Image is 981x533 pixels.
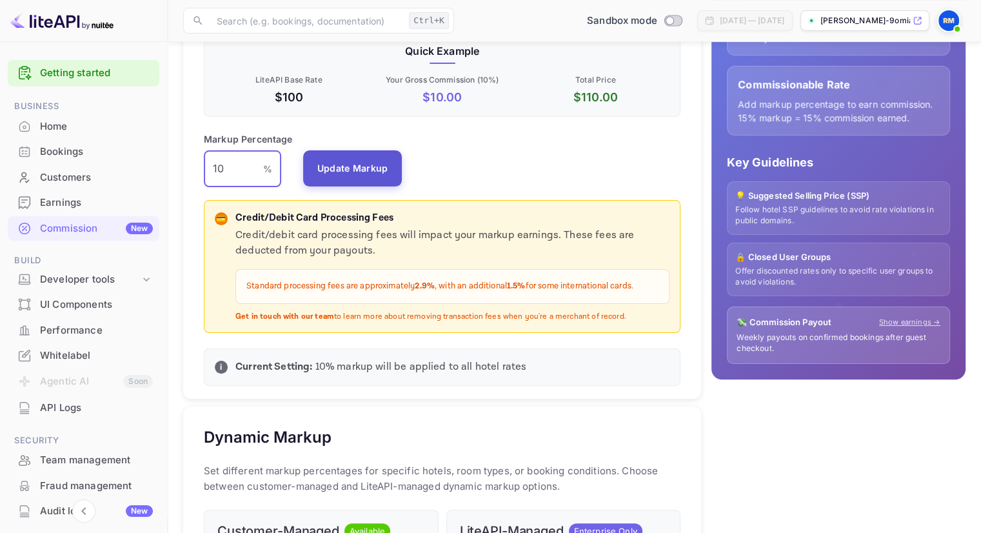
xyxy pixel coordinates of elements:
[938,10,959,31] img: rajiv manoj
[235,312,669,323] p: to learn more about removing transaction fees when you're a merchant of record.
[522,74,670,86] p: Total Price
[72,499,95,523] button: Collapse navigation
[235,228,669,259] p: Credit/debit card processing fees will impact your markup earnings. These fees are deducted from ...
[582,14,687,28] div: Switch to Production mode
[40,66,153,81] a: Getting started
[40,119,153,134] div: Home
[216,213,226,225] p: 💳
[8,499,159,523] a: Audit logsNew
[8,448,159,473] div: Team management
[40,453,153,468] div: Team management
[40,401,153,416] div: API Logs
[8,343,159,368] div: Whitelabel
[8,190,159,214] a: Earnings
[8,165,159,189] a: Customers
[215,43,669,59] p: Quick Example
[8,474,159,499] div: Fraud management
[735,190,942,203] p: 💡 Suggested Selling Price (SSP)
[303,150,402,186] button: Update Markup
[735,251,942,264] p: 🔒 Closed User Groups
[8,139,159,165] div: Bookings
[8,216,159,241] div: CommissionNew
[126,505,153,517] div: New
[8,165,159,190] div: Customers
[8,216,159,240] a: CommissionNew
[738,97,939,125] p: Add markup percentage to earn commission. 15% markup = 15% commission earned.
[522,88,670,106] p: $ 110.00
[8,292,159,317] div: UI Components
[235,360,312,374] strong: Current Setting:
[8,499,159,524] div: Audit logsNew
[40,272,140,287] div: Developer tools
[215,88,363,106] p: $100
[409,12,449,29] div: Ctrl+K
[8,434,159,448] span: Security
[40,297,153,312] div: UI Components
[8,139,159,163] a: Bookings
[40,196,153,210] div: Earnings
[8,60,159,86] div: Getting started
[8,268,159,291] div: Developer tools
[40,221,153,236] div: Commission
[8,254,159,268] span: Build
[415,281,435,292] strong: 2.9%
[204,151,263,187] input: 0
[8,343,159,367] a: Whitelabel
[507,281,526,292] strong: 1.5%
[263,162,272,176] p: %
[8,318,159,342] a: Performance
[368,88,517,106] p: $ 10.00
[820,15,910,26] p: [PERSON_NAME]-9omia.nuit...
[204,132,293,146] p: Markup Percentage
[8,190,159,216] div: Earnings
[737,332,940,354] p: Weekly payouts on confirmed bookings after guest checkout.
[8,114,159,138] a: Home
[720,15,784,26] div: [DATE] — [DATE]
[735,266,942,288] p: Offer discounted rates only to specific user groups to avoid violations.
[8,318,159,343] div: Performance
[40,348,153,363] div: Whitelabel
[10,10,114,31] img: LiteAPI logo
[368,74,517,86] p: Your Gross Commission ( 10 %)
[235,359,669,375] p: 10 % markup will be applied to all hotel rates
[40,504,153,519] div: Audit logs
[235,211,669,226] p: Credit/Debit Card Processing Fees
[220,361,222,373] p: i
[126,223,153,234] div: New
[587,14,657,28] span: Sandbox mode
[204,427,332,448] h5: Dynamic Markup
[246,280,659,293] p: Standard processing fees are approximately , with an additional for some international cards.
[209,8,404,34] input: Search (e.g. bookings, documentation)
[8,474,159,498] a: Fraud management
[204,463,680,494] p: Set different markup percentages for specific hotels, room types, or booking conditions. Choose b...
[235,312,334,321] strong: Get in touch with our team
[40,145,153,159] div: Bookings
[40,170,153,185] div: Customers
[735,205,942,226] p: Follow hotel SSP guidelines to avoid rate violations in public domains.
[738,77,939,92] p: Commissionable Rate
[8,396,159,419] a: API Logs
[737,316,831,329] p: 💸 Commission Payout
[8,396,159,421] div: API Logs
[727,154,950,171] p: Key Guidelines
[40,479,153,494] div: Fraud management
[879,317,940,328] a: Show earnings →
[8,448,159,472] a: Team management
[8,114,159,139] div: Home
[215,74,363,86] p: LiteAPI Base Rate
[8,292,159,316] a: UI Components
[40,323,153,338] div: Performance
[8,99,159,114] span: Business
